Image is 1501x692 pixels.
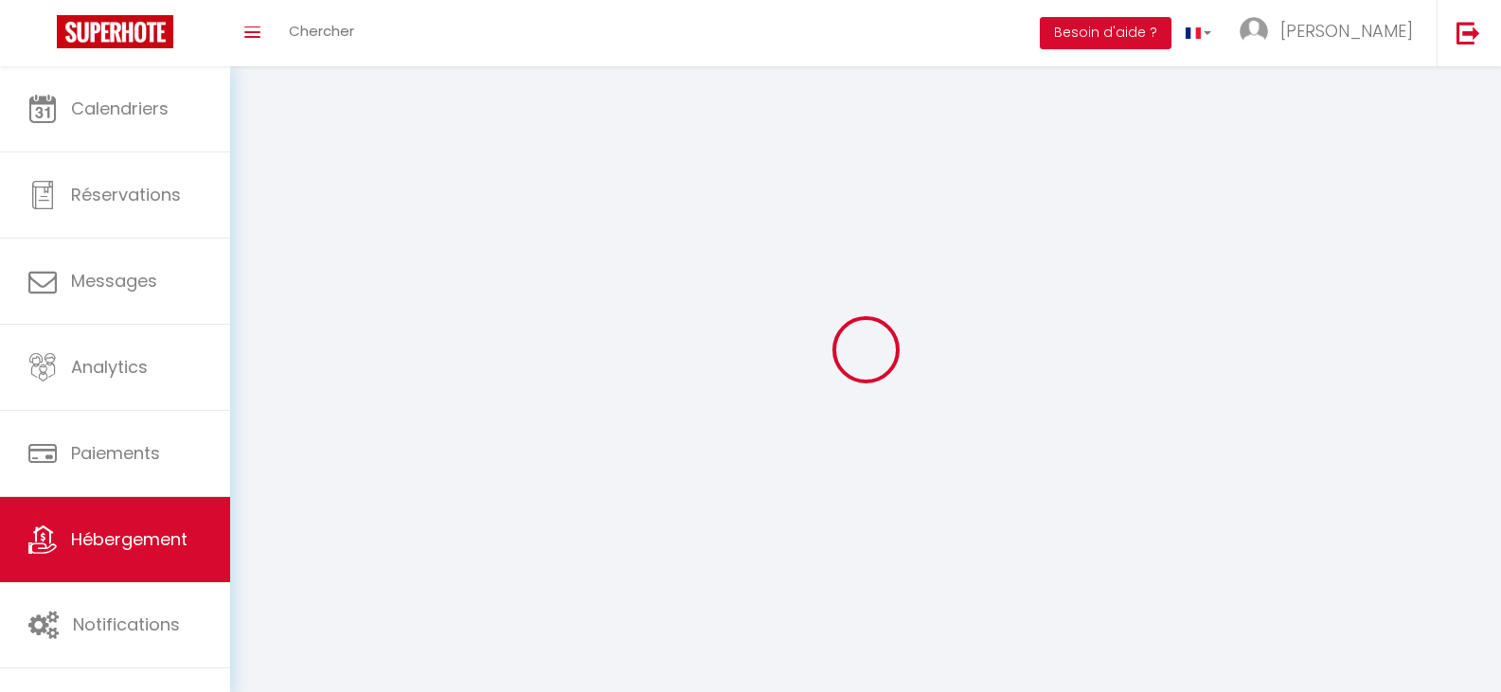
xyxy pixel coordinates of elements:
span: [PERSON_NAME] [1280,19,1413,43]
span: Chercher [289,21,354,41]
button: Ouvrir le widget de chat LiveChat [15,8,72,64]
img: Super Booking [57,15,173,48]
button: Besoin d'aide ? [1040,17,1171,49]
span: Hébergement [71,527,188,551]
span: Calendriers [71,97,169,120]
span: Paiements [71,441,160,465]
span: Notifications [73,612,180,636]
span: Analytics [71,355,148,379]
span: Réservations [71,183,181,206]
span: Messages [71,269,157,293]
img: ... [1240,17,1268,45]
img: logout [1456,21,1480,44]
